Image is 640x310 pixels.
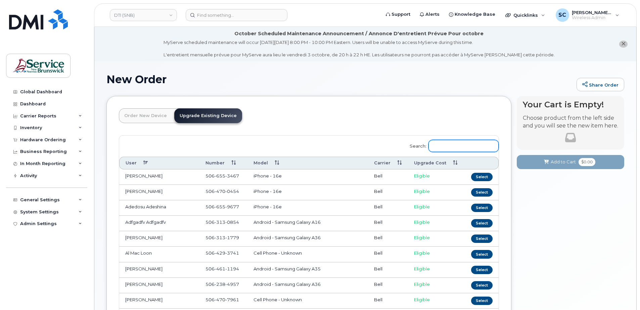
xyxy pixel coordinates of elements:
span: Add to Cart [551,159,576,165]
span: 655 [215,173,225,178]
td: Bell [368,200,408,216]
span: 506 [205,219,239,225]
button: Select [471,235,493,243]
span: 506 [205,189,239,194]
td: [PERSON_NAME] [119,262,199,278]
span: 506 [205,281,239,287]
td: Android - Samsung Galaxy A36 [247,231,368,247]
button: Select [471,188,493,197]
td: Bell [368,169,408,185]
td: iPhone - 16e [247,169,368,185]
th: Number: activate to sort column ascending [199,157,248,169]
span: 470 [215,297,225,302]
a: Share Order [577,78,624,91]
span: 655 [215,204,225,209]
td: [PERSON_NAME] [119,169,199,185]
td: Bell [368,247,408,262]
span: $0.00 [579,158,595,166]
div: MyServe scheduled maintenance will occur [DATE][DATE] 8:00 PM - 10:00 PM Eastern. Users will be u... [164,39,555,58]
span: 3741 [225,250,239,256]
td: [PERSON_NAME] [119,278,199,293]
span: 506 [205,204,239,209]
button: Select [471,250,493,258]
button: Select [471,266,493,274]
td: Android - Samsung Galaxy A35 [247,262,368,278]
span: Eligible [414,266,430,271]
span: 506 [205,266,239,271]
span: 0454 [225,189,239,194]
td: iPhone - 16e [247,185,368,200]
button: Select [471,219,493,227]
span: 506 [205,235,239,240]
span: 313 [215,235,225,240]
th: Upgrade Cost: activate to sort column ascending [408,157,464,169]
button: Select [471,173,493,181]
th: User: activate to sort column descending [119,157,199,169]
span: Eligible [414,189,430,194]
a: Order New Device [119,108,172,123]
span: 0854 [225,219,239,225]
input: Search: [428,140,499,152]
td: Adedosu Adeshina [119,200,199,216]
span: 238 [215,281,225,287]
td: [PERSON_NAME] [119,293,199,309]
span: 1194 [225,266,239,271]
span: 461 [215,266,225,271]
button: Select [471,297,493,305]
th: Carrier: activate to sort column ascending [368,157,408,169]
label: Search: [405,136,499,154]
span: 9677 [225,204,239,209]
span: 506 [205,173,239,178]
button: close notification [619,41,628,48]
span: Eligible [414,281,430,287]
button: Add to Cart $0.00 [517,155,624,169]
th: Model: activate to sort column ascending [247,157,368,169]
td: Cell Phone - Unknown [247,247,368,262]
span: Eligible [414,235,430,240]
span: 4957 [225,281,239,287]
span: Eligible [414,219,430,225]
td: Cell Phone - Unknown [247,293,368,309]
span: Eligible [414,204,430,209]
span: Eligible [414,173,430,178]
h4: Your Cart is Empty! [523,100,618,109]
td: iPhone - 16e [247,200,368,216]
span: 1779 [225,235,239,240]
span: 506 [205,250,239,256]
td: Bell [368,262,408,278]
td: Bell [368,278,408,293]
td: Al Mac Loon [119,247,199,262]
p: Choose product from the left side and you will see the new item here. [523,114,618,130]
span: 313 [215,219,225,225]
div: October Scheduled Maintenance Announcement / Annonce D'entretient Prévue Pour octobre [234,30,484,37]
span: 470 [215,189,225,194]
span: 506 [205,297,239,302]
span: Eligible [414,297,430,302]
h1: New Order [106,73,573,85]
span: 429 [215,250,225,256]
td: Android - Samsung Galaxy A16 [247,216,368,231]
td: Adfgadfv Adfgadfv [119,216,199,231]
button: Select [471,204,493,212]
td: [PERSON_NAME] [119,231,199,247]
span: 3467 [225,173,239,178]
td: [PERSON_NAME] [119,185,199,200]
td: Bell [368,216,408,231]
td: Bell [368,293,408,309]
span: 7961 [225,297,239,302]
span: Eligible [414,250,430,256]
td: Bell [368,231,408,247]
td: Bell [368,185,408,200]
button: Select [471,281,493,290]
a: Upgrade Existing Device [174,108,242,123]
td: Android - Samsung Galaxy A36 [247,278,368,293]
